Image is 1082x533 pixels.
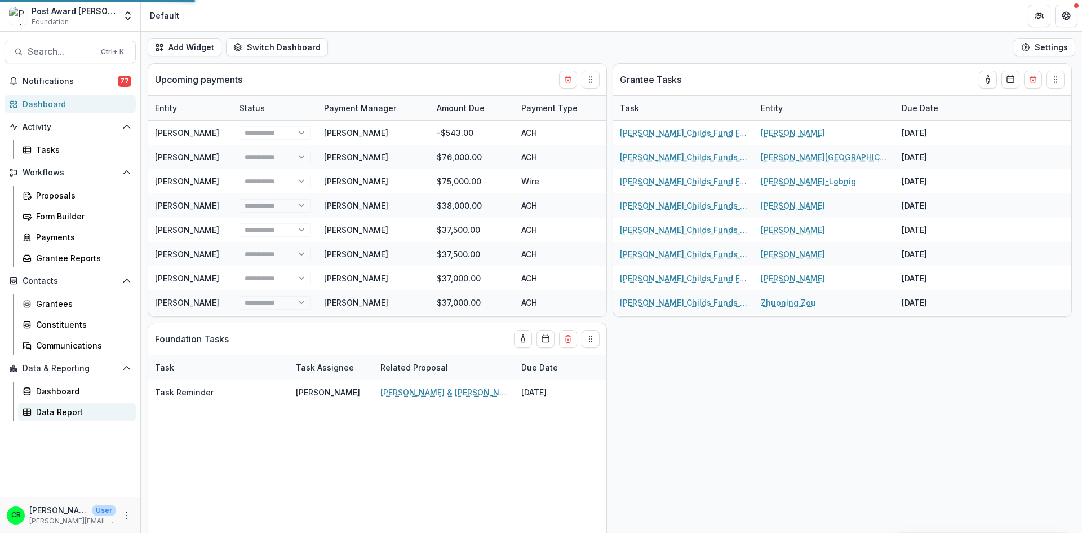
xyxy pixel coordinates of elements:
button: Partners [1028,5,1050,27]
div: Grantees [36,298,127,310]
div: Payment Type [515,96,599,120]
div: [DATE] [599,169,684,193]
p: Foundation Tasks [155,332,229,346]
div: Entity [148,96,233,120]
div: Task [148,355,289,380]
a: [PERSON_NAME] Childs Funds Fellow’s Annual Progress Report [620,200,747,212]
div: Task Assignee [289,355,374,380]
div: [DATE] [599,242,684,266]
a: [PERSON_NAME] [155,225,219,235]
div: ACH [515,242,599,266]
div: Due Date [515,355,599,380]
div: ACH [515,145,599,169]
div: $37,500.00 [430,218,515,242]
div: Proposals [36,190,127,201]
img: Post Award Jane Coffin Childs Memorial Fund [9,7,27,25]
a: [PERSON_NAME] [761,200,825,212]
div: ACH [515,315,599,339]
a: Dashboard [18,382,136,400]
div: Status [233,96,317,120]
div: Entity [148,102,184,114]
div: $37,500.00 [430,242,515,266]
a: [PERSON_NAME][GEOGRAPHIC_DATA][PERSON_NAME] [761,151,888,163]
div: Task [148,362,181,373]
div: [DATE] [895,290,979,315]
div: ACH [515,121,599,145]
div: [DATE] [895,169,979,193]
div: Due Date [599,102,649,114]
div: Ctrl + K [99,46,126,58]
div: ACH [515,193,599,218]
a: Grantee Reports [18,249,136,267]
div: [PERSON_NAME] [324,272,388,284]
button: Delete card [1024,71,1042,89]
p: Upcoming payments [155,73,242,86]
a: [PERSON_NAME] [761,272,825,284]
span: Data & Reporting [23,364,118,373]
div: Christina Bruno [11,512,21,519]
div: Task [613,96,754,120]
div: Dashboard [36,385,127,397]
div: Payment Manager [317,96,430,120]
a: [PERSON_NAME] [155,177,219,186]
a: Payments [18,228,136,246]
span: Search... [28,46,94,57]
a: Constituents [18,315,136,334]
div: Constituents [36,319,127,331]
p: User [92,505,116,516]
button: toggle-assigned-to-me [514,330,532,348]
div: Payment Type [515,102,584,114]
div: [PERSON_NAME] [324,224,388,236]
a: Proposals [18,186,136,205]
p: [PERSON_NAME][EMAIL_ADDRESS][PERSON_NAME][DOMAIN_NAME] [29,516,116,526]
p: [PERSON_NAME] [29,504,88,516]
a: [PERSON_NAME] [155,128,219,138]
div: [PERSON_NAME] [324,297,388,309]
div: [PERSON_NAME] [296,386,360,398]
div: Due Date [599,96,684,120]
a: [PERSON_NAME] Childs Funds Fellow’s Annual Progress Report [620,297,747,309]
button: Open Data & Reporting [5,359,136,377]
button: Open Contacts [5,272,136,290]
div: Payment Manager [317,102,403,114]
a: Grantees [18,294,136,313]
div: Form Builder [36,210,127,222]
p: Task Reminder [155,386,214,398]
div: $37,000.00 [430,290,515,315]
button: Calendar [1001,71,1019,89]
button: Open entity switcher [120,5,136,27]
div: Payments [36,231,127,243]
a: [PERSON_NAME] Childs Fund Fellowship Award Financial Expenditure Report [620,272,747,284]
button: Delete card [559,330,577,348]
div: Post Award [PERSON_NAME] Childs Memorial Fund [32,5,116,17]
button: Calendar [536,330,555,348]
div: Wire [515,169,599,193]
div: Due Date [895,96,979,120]
div: Entity [754,96,895,120]
div: [DATE] [895,266,979,290]
div: Default [150,10,179,21]
div: [DATE] [895,193,979,218]
div: [PERSON_NAME] [324,151,388,163]
button: Search... [5,41,136,63]
div: Entity [754,102,790,114]
button: Switch Dashboard [226,38,328,56]
a: Form Builder [18,207,136,226]
a: Data Report [18,403,136,421]
div: Related Proposal [374,355,515,380]
div: Amount Due [430,102,491,114]
div: [DATE] [895,218,979,242]
div: Status [233,102,272,114]
div: Grantee Reports [36,252,127,264]
div: ACH [515,290,599,315]
span: 77 [118,76,131,87]
a: [PERSON_NAME] [155,298,219,307]
button: Drag [582,330,600,348]
span: Notifications [23,77,118,86]
button: Settings [1014,38,1075,56]
div: [DATE] [599,266,684,290]
button: Get Help [1055,5,1077,27]
a: [PERSON_NAME] [761,248,825,260]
